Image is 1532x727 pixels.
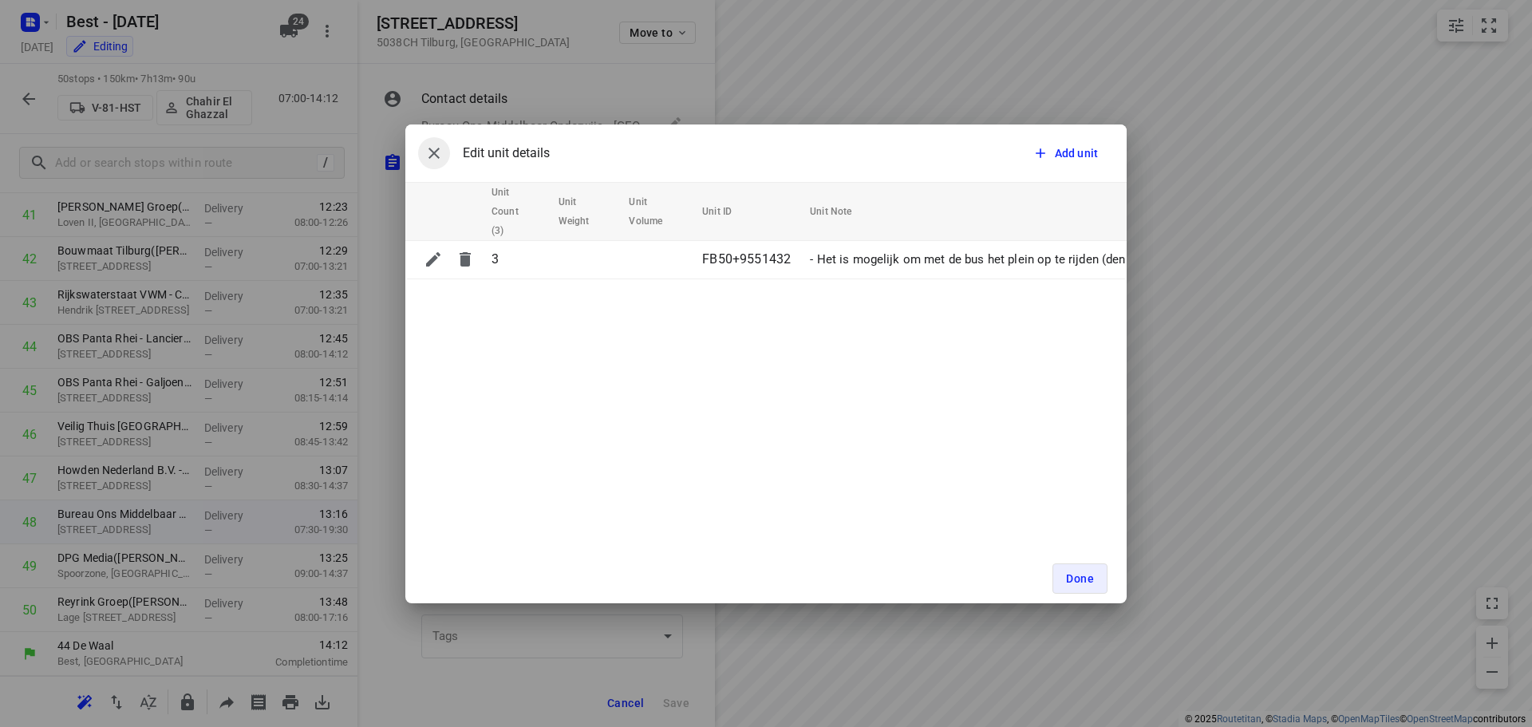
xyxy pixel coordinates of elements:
button: Edit [417,243,449,275]
span: Add unit [1055,145,1098,161]
span: Unit Weight [559,192,610,231]
button: Add unit [1026,139,1108,168]
td: 3 [485,240,552,279]
span: Unit ID [702,202,752,221]
span: Done [1066,572,1094,585]
div: Edit unit details [418,137,550,169]
span: Unit Note [810,202,872,221]
span: Unit Count (3) [492,183,539,240]
button: Done [1052,563,1108,594]
td: FB50+9551432 [696,240,804,279]
span: Unit Volume [629,192,683,231]
button: Delete [449,243,481,275]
